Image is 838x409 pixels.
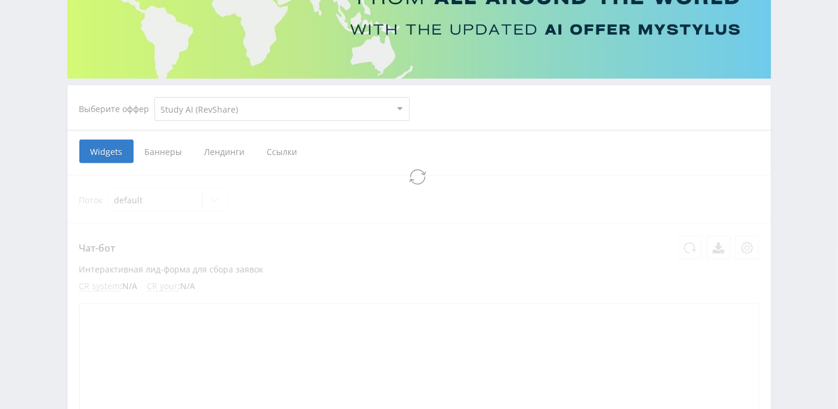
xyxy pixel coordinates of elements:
[134,140,193,163] span: Баннеры
[193,140,256,163] span: Лендинги
[79,140,134,163] span: Widgets
[256,140,309,163] span: Ссылки
[79,104,154,114] div: Выберите оффер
